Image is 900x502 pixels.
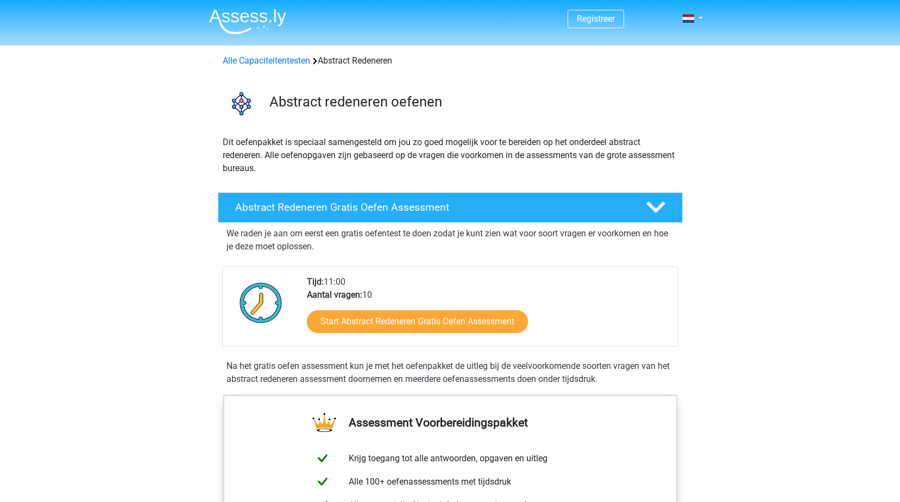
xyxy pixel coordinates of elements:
[218,54,682,67] div: Abstract Redeneren
[218,80,265,127] img: abstract redeneren
[213,192,687,223] a: Abstract Redeneren Gratis Oefen Assessment
[222,360,678,386] div: Na het gratis oefen assessment kun je met het oefenpakket de uitleg bij de veelvoorkomende soorte...
[223,136,678,175] p: Dit oefenpakket is speciaal samengesteld om jou zo goed mogelijk voor te bereiden op het onderdee...
[307,277,324,287] b: Tijd:
[235,201,628,214] h4: Abstract Redeneren Gratis Oefen Assessment
[234,275,288,330] img: Klok
[299,275,677,346] div: 11:00 10
[577,14,615,24] a: Registreer
[307,290,362,300] b: Aantal vragen:
[307,310,528,333] a: Start Abstract Redeneren Gratis Oefen Assessment
[269,93,674,110] h3: Abstract redeneren oefenen
[223,55,310,66] a: Alle Capaciteitentesten
[226,227,674,253] p: We raden je aan om eerst een gratis oefentest te doen zodat je kunt zien wat voor soort vragen er...
[209,9,286,34] img: Assessly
